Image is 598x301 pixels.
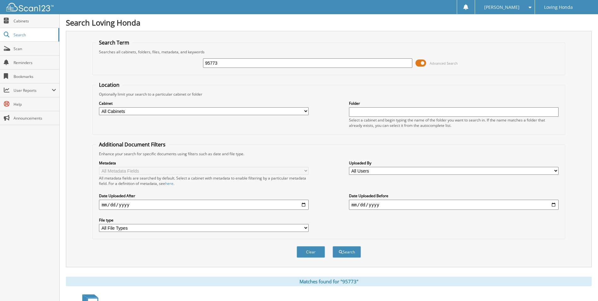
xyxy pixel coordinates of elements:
[96,49,561,55] div: Searches all cabinets, folders, files, metadata, and keywords
[96,91,561,97] div: Optionally limit your search to a particular cabinet or folder
[14,32,55,38] span: Search
[349,160,559,166] label: Uploaded By
[544,5,573,9] span: Loving Honda
[430,61,458,66] span: Advanced Search
[66,277,592,286] div: Matches found for "95773"
[96,141,169,148] legend: Additional Document Filters
[14,46,56,51] span: Scan
[14,115,56,121] span: Announcements
[14,60,56,65] span: Reminders
[99,217,309,223] label: File type
[99,200,309,210] input: start
[99,160,309,166] label: Metadata
[349,117,559,128] div: Select a cabinet and begin typing the name of the folder you want to search in. If the name match...
[96,39,132,46] legend: Search Term
[14,18,56,24] span: Cabinets
[96,151,561,156] div: Enhance your search for specific documents using filters such as date and file type.
[66,17,592,28] h1: Search Loving Honda
[14,88,52,93] span: User Reports
[99,175,309,186] div: All metadata fields are searched by default. Select a cabinet with metadata to enable filtering b...
[14,102,56,107] span: Help
[6,3,54,11] img: scan123-logo-white.svg
[349,193,559,198] label: Date Uploaded Before
[99,101,309,106] label: Cabinet
[99,193,309,198] label: Date Uploaded After
[484,5,520,9] span: [PERSON_NAME]
[165,181,173,186] a: here
[333,246,361,258] button: Search
[349,200,559,210] input: end
[349,101,559,106] label: Folder
[96,81,123,88] legend: Location
[14,74,56,79] span: Bookmarks
[297,246,325,258] button: Clear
